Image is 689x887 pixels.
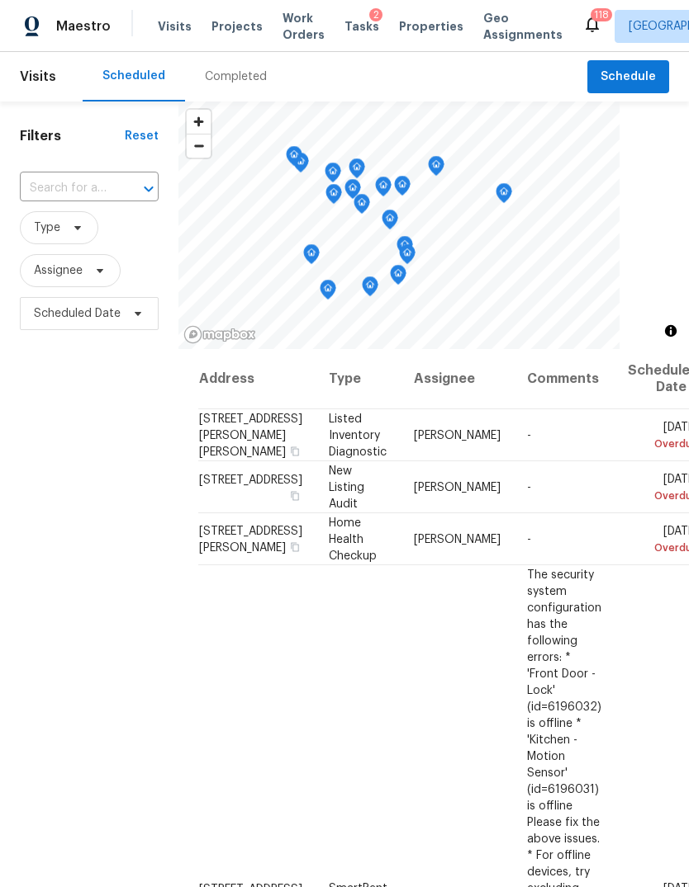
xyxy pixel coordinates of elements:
[329,465,364,509] span: New Listing Audit
[483,10,563,43] span: Geo Assignments
[496,183,512,209] div: Map marker
[34,305,121,322] span: Scheduled Date
[325,184,342,210] div: Map marker
[414,429,501,441] span: [PERSON_NAME]
[329,517,377,561] span: Home Health Checkup
[329,413,387,457] span: Listed Inventory Diagnostic
[316,349,401,409] th: Type
[20,59,56,95] span: Visits
[125,128,159,144] div: Reset
[187,110,211,134] button: Zoom in
[527,481,531,493] span: -
[211,18,263,35] span: Projects
[287,443,302,458] button: Copy Address
[661,321,681,341] button: Toggle attribution
[199,413,302,457] span: [STREET_ADDRESS][PERSON_NAME][PERSON_NAME]
[382,210,398,235] div: Map marker
[594,7,609,23] div: 118
[34,262,83,279] span: Assignee
[344,179,361,205] div: Map marker
[20,128,125,144] h1: Filters
[354,194,370,219] div: Map marker
[527,429,531,441] span: -
[286,146,302,172] div: Map marker
[375,177,392,202] div: Map marker
[666,322,676,340] span: Toggle attribution
[205,68,267,85] div: Completed
[287,488,302,502] button: Copy Address
[362,276,378,302] div: Map marker
[587,60,669,94] button: Schedule
[137,177,160,201] button: Open
[199,525,302,553] span: [STREET_ADDRESS][PERSON_NAME]
[601,67,656,87] span: Schedule
[394,176,411,201] div: Map marker
[399,18,463,35] span: Properties
[56,18,111,35] span: Maestro
[178,101,620,349] canvas: Map
[34,219,60,236] span: Type
[373,7,379,23] div: 2
[20,176,112,201] input: Search for an address...
[325,163,341,188] div: Map marker
[183,325,256,344] a: Mapbox homepage
[102,68,165,84] div: Scheduled
[349,158,365,184] div: Map marker
[198,349,316,409] th: Address
[414,481,501,493] span: [PERSON_NAME]
[303,244,320,270] div: Map marker
[514,349,615,409] th: Comments
[187,134,211,158] button: Zoom out
[527,533,531,545] span: -
[283,10,325,43] span: Work Orders
[287,539,302,554] button: Copy Address
[390,265,406,290] div: Map marker
[344,21,379,32] span: Tasks
[158,18,192,35] span: Visits
[397,236,413,262] div: Map marker
[401,349,514,409] th: Assignee
[320,280,336,305] div: Map marker
[199,474,302,485] span: [STREET_ADDRESS]
[428,156,444,182] div: Map marker
[414,533,501,545] span: [PERSON_NAME]
[399,244,416,270] div: Map marker
[187,134,211,158] span: Zoom out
